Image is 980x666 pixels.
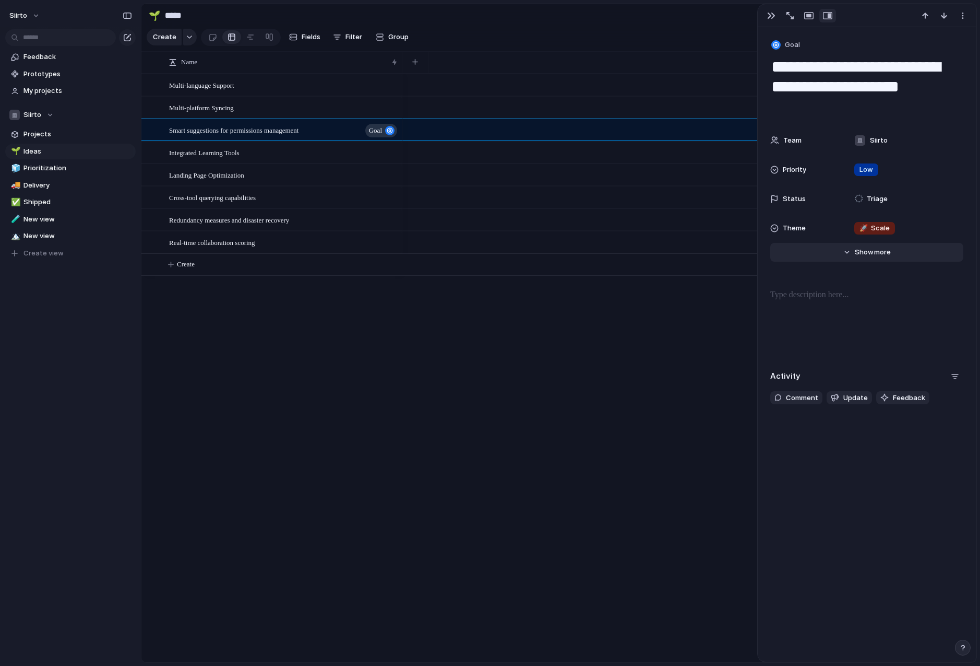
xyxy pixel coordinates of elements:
[345,32,362,42] span: Filter
[769,38,803,53] button: Goal
[23,231,132,241] span: New view
[859,224,868,232] span: 🚀
[5,7,45,24] button: Siirto
[169,146,240,158] span: Integrated Learning Tools
[5,178,136,193] a: 🚚Delivery
[874,247,891,258] span: more
[870,135,888,146] span: Siirto
[181,57,197,67] span: Name
[23,214,132,225] span: New view
[149,8,160,22] div: 🌱
[23,69,132,79] span: Prototypes
[786,393,818,403] span: Comment
[9,180,20,191] button: 🚚
[5,107,136,123] button: Siirto
[23,248,64,259] span: Create view
[23,163,132,173] span: Prioritization
[365,124,397,137] button: goal
[169,236,255,248] span: Real-time collaboration scoring
[329,29,366,45] button: Filter
[11,179,18,191] div: 🚚
[371,29,414,45] button: Group
[11,213,18,225] div: 🧪
[23,86,132,96] span: My projects
[5,144,136,159] a: 🌱Ideas
[876,391,929,405] button: Feedback
[285,29,325,45] button: Fields
[5,49,136,65] a: Feedback
[23,197,132,207] span: Shipped
[388,32,409,42] span: Group
[11,230,18,242] div: 🏔️
[783,194,806,204] span: Status
[5,194,136,210] a: ✅Shipped
[9,231,20,241] button: 🏔️
[23,129,132,139] span: Projects
[169,79,234,91] span: Multi-language Support
[153,32,176,42] span: Create
[5,83,136,99] a: My projects
[369,123,382,138] span: goal
[5,66,136,82] a: Prototypes
[177,259,195,270] span: Create
[169,214,289,226] span: Redundancy measures and disaster recovery
[147,29,182,45] button: Create
[859,223,890,233] span: Scale
[169,101,234,113] span: Multi-platform Syncing
[855,247,874,258] span: Show
[9,197,20,207] button: ✅
[5,126,136,142] a: Projects
[5,228,136,244] a: 🏔️New view
[302,32,320,42] span: Fields
[11,145,18,157] div: 🌱
[827,391,872,405] button: Update
[770,243,963,262] button: Showmore
[783,165,806,175] span: Priority
[783,135,802,146] span: Team
[169,191,256,203] span: Cross-tool querying capabilities
[783,223,806,233] span: Theme
[146,7,163,24] button: 🌱
[9,163,20,173] button: 🧊
[893,393,925,403] span: Feedback
[9,214,20,225] button: 🧪
[23,146,132,157] span: Ideas
[169,124,298,136] span: Smart suggestions for permissions management
[23,110,41,120] span: Siirto
[770,391,822,405] button: Comment
[5,212,136,227] a: 🧪New view
[9,146,20,157] button: 🌱
[843,393,868,403] span: Update
[169,169,244,181] span: Landing Page Optimization
[859,165,873,175] span: Low
[770,370,800,382] h2: Activity
[5,160,136,176] a: 🧊Prioritization
[23,180,132,191] span: Delivery
[867,194,888,204] span: Triage
[5,246,136,261] button: Create view
[9,10,27,21] span: Siirto
[785,40,800,50] span: Goal
[23,52,132,62] span: Feedback
[11,162,18,174] div: 🧊
[11,196,18,208] div: ✅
